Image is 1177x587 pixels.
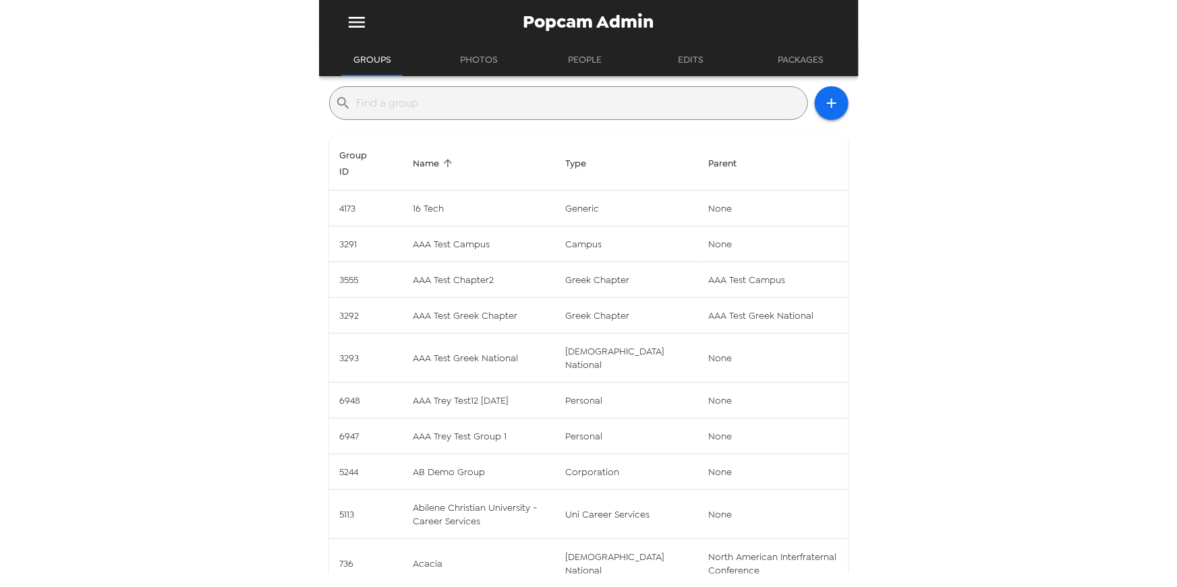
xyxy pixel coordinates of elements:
[554,454,697,490] td: corporation
[402,262,554,298] td: AAA Test Chapter2
[402,454,554,490] td: AB Demo Group
[413,155,457,171] span: Sort
[523,13,654,31] span: Popcam Admin
[329,191,403,226] td: 4173
[448,44,510,76] button: Photos
[340,147,392,179] span: Sort
[698,490,849,539] td: None
[660,44,721,76] button: Edits
[554,262,697,298] td: greek chapter
[329,383,403,419] td: 6948
[554,191,697,226] td: generic
[329,226,403,262] td: 3291
[402,383,554,419] td: AAA Trey Test12 [DATE]
[698,383,849,419] td: None
[698,226,849,262] td: None
[698,298,849,334] td: AAA Test Greek National
[402,191,554,226] td: 16 Tech
[402,490,554,539] td: Abilene Christian University - Career Services
[709,155,755,171] span: Cannot sort by this property
[341,44,403,76] button: Groups
[554,383,697,419] td: personal
[554,419,697,454] td: personal
[698,454,849,490] td: None
[402,226,554,262] td: AAA Test Campus
[329,262,403,298] td: 3555
[402,334,554,383] td: AAA Test Greek National
[698,191,849,226] td: None
[402,419,554,454] td: AAA Trey Test Group 1
[698,334,849,383] td: None
[357,92,802,114] input: Find a group
[698,419,849,454] td: None
[554,298,697,334] td: greek chapter
[554,226,697,262] td: campus
[329,419,403,454] td: 6947
[402,298,554,334] td: AAA Test Greek Chapter
[329,490,403,539] td: 5113
[329,334,403,383] td: 3293
[766,44,836,76] button: Packages
[554,44,615,76] button: People
[554,490,697,539] td: uni career services
[329,454,403,490] td: 5244
[565,155,604,171] span: Sort
[554,334,697,383] td: [DEMOGRAPHIC_DATA] national
[698,262,849,298] td: AAA Test Campus
[329,298,403,334] td: 3292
